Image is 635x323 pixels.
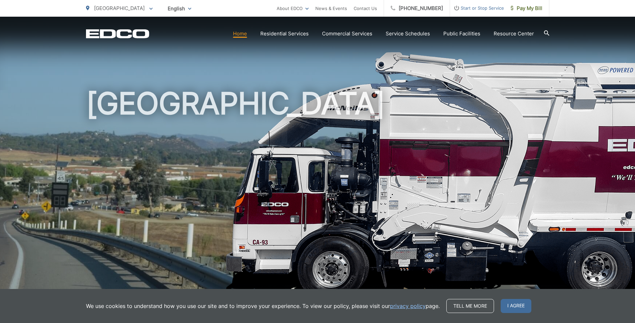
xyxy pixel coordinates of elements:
[386,30,430,38] a: Service Schedules
[277,4,309,12] a: About EDCO
[86,87,549,298] h1: [GEOGRAPHIC_DATA]
[86,302,440,310] p: We use cookies to understand how you use our site and to improve your experience. To view our pol...
[233,30,247,38] a: Home
[501,299,531,313] span: I agree
[494,30,534,38] a: Resource Center
[315,4,347,12] a: News & Events
[443,30,480,38] a: Public Facilities
[390,302,426,310] a: privacy policy
[511,4,542,12] span: Pay My Bill
[260,30,309,38] a: Residential Services
[94,5,145,11] span: [GEOGRAPHIC_DATA]
[322,30,372,38] a: Commercial Services
[163,3,196,14] span: English
[354,4,377,12] a: Contact Us
[86,29,149,38] a: EDCD logo. Return to the homepage.
[446,299,494,313] a: Tell me more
